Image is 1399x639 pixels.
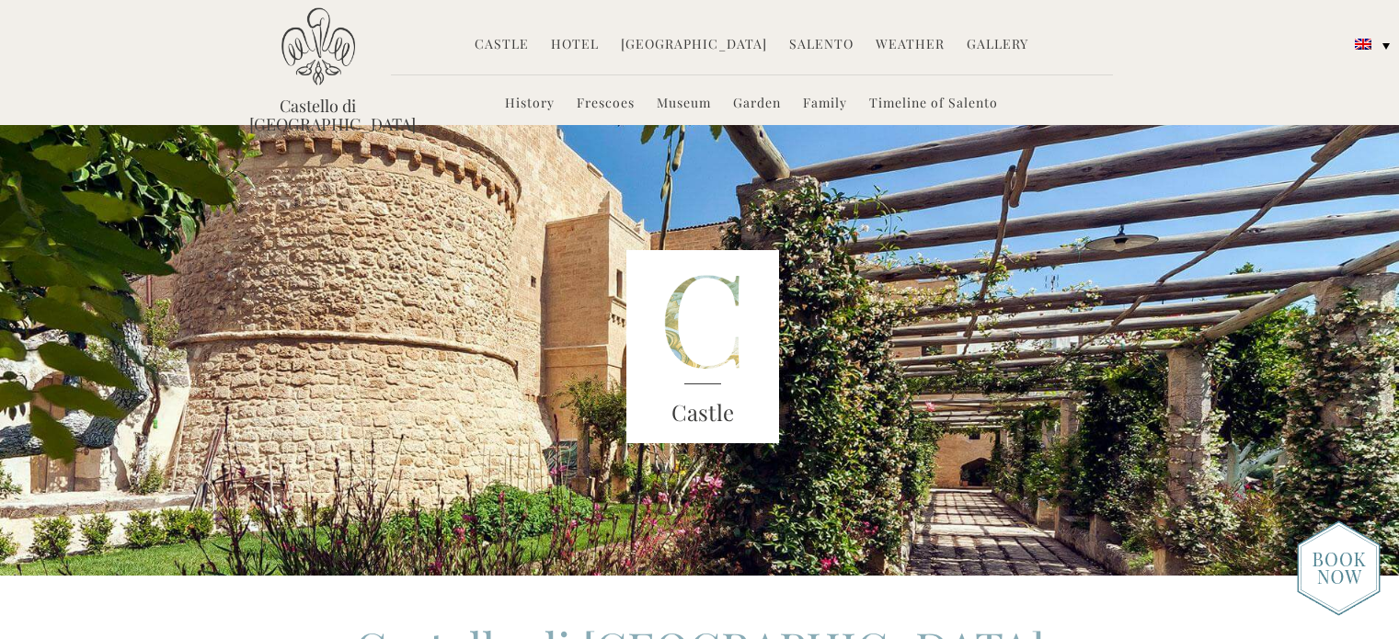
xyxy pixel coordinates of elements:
a: [GEOGRAPHIC_DATA] [621,35,767,56]
a: Timeline of Salento [869,94,998,115]
a: Garden [733,94,781,115]
img: castle-letter.png [626,250,779,443]
a: Salento [789,35,854,56]
img: Castello di Ugento [281,7,355,86]
h3: Castle [626,396,779,429]
a: Castello di [GEOGRAPHIC_DATA] [249,97,387,133]
img: new-booknow.png [1297,520,1381,616]
a: Weather [876,35,945,56]
a: Family [803,94,847,115]
a: History [505,94,555,115]
a: Gallery [967,35,1028,56]
a: Castle [475,35,529,56]
a: Frescoes [577,94,635,115]
a: Museum [657,94,711,115]
a: Hotel [551,35,599,56]
img: English [1355,39,1371,50]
